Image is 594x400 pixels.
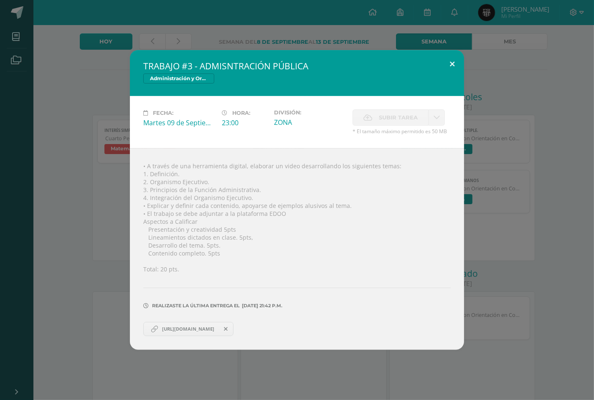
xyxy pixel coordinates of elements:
label: División: [274,109,346,116]
span: Realizaste la última entrega el [152,303,240,309]
a: La fecha de entrega ha expirado [429,109,445,126]
span: * El tamaño máximo permitido es 50 MB [353,128,451,135]
label: La fecha de entrega ha expirado [353,109,429,126]
span: Remover entrega [219,324,233,334]
span: [URL][DOMAIN_NAME] [158,326,218,332]
span: Subir tarea [379,110,418,125]
div: • A través de una herramienta digital, elaborar un video desarrollando los siguientes temas: 1. D... [130,148,464,350]
span: Administración y Organización de Oficina [143,73,214,84]
div: 23:00 [222,118,267,127]
span: Hora: [232,110,250,116]
div: ZONA [274,118,346,127]
span: Fecha: [153,110,173,116]
div: Martes 09 de Septiembre [143,118,215,127]
a: [URL][DOMAIN_NAME] [143,322,234,336]
button: Close (Esc) [440,50,464,78]
h2: TRABAJO #3 - ADMISNTRACIÓN PÚBLICA [143,60,451,72]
